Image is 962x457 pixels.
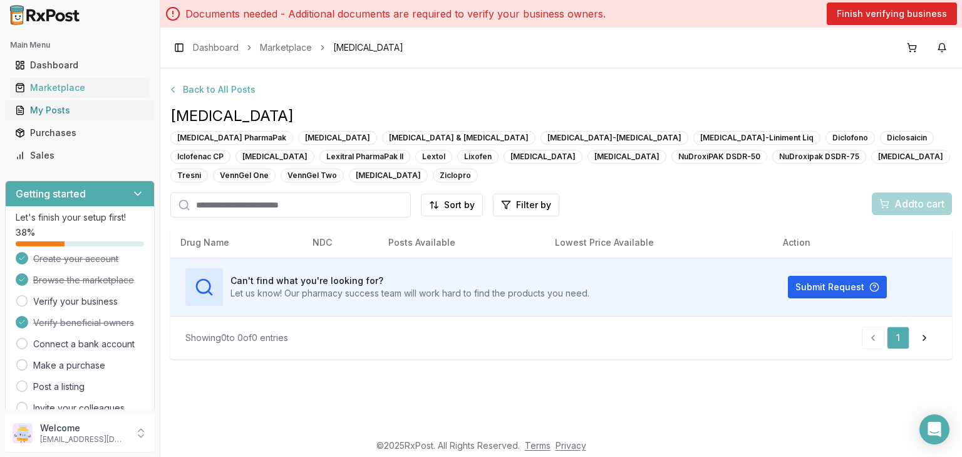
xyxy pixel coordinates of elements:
[260,41,312,54] a: Marketplace
[433,169,478,182] div: Ziclopro
[880,131,934,145] div: Diclosaicin
[887,327,909,349] a: 1
[587,150,666,164] div: [MEDICAL_DATA]
[5,5,85,25] img: RxPost Logo
[10,76,150,99] a: Marketplace
[444,199,475,211] span: Sort by
[15,149,145,162] div: Sales
[5,145,155,165] button: Sales
[16,211,144,224] p: Let's finish your setup first!
[827,3,957,25] button: Finish verifying business
[160,78,263,101] button: Back to All Posts
[10,144,150,167] a: Sales
[912,327,937,349] a: Go to next page
[421,194,483,216] button: Sort by
[230,275,589,287] h3: Can't find what you're looking for?
[556,440,586,451] a: Privacy
[33,402,125,414] a: Invite your colleagues
[871,150,950,164] div: [MEDICAL_DATA]
[235,150,314,164] div: [MEDICAL_DATA]
[185,6,606,21] p: Documents needed - Additional documents are required to verify your business owners.
[16,226,35,239] span: 38 %
[10,40,150,50] h2: Main Menu
[10,54,150,76] a: Dashboard
[319,150,410,164] div: Lexitral PharmaPak II
[33,338,135,350] a: Connect a bank account
[5,78,155,98] button: Marketplace
[213,169,276,182] div: VennGel One
[5,55,155,75] button: Dashboard
[170,228,303,258] th: Drug Name
[15,127,145,139] div: Purchases
[33,381,85,393] a: Post a listing
[773,228,952,258] th: Action
[5,123,155,143] button: Purchases
[525,440,551,451] a: Terms
[40,422,127,434] p: Welcome
[40,434,127,444] p: [EMAIL_ADDRESS][DOMAIN_NAME]
[788,276,887,298] button: Submit Request
[545,228,773,258] th: Lowest Price Available
[540,131,688,145] div: [MEDICAL_DATA]-[MEDICAL_DATA]
[33,274,134,286] span: Browse the marketplace
[230,287,589,300] p: Let us know! Our pharmacy success team will work hard to find the products you need.
[170,150,230,164] div: Iclofenac CP
[772,150,866,164] div: NuDroxipak DSDR-75
[298,131,377,145] div: [MEDICAL_DATA]
[33,253,118,265] span: Create your account
[825,131,875,145] div: Diclofono
[193,41,239,54] a: Dashboard
[15,59,145,71] div: Dashboard
[10,99,150,122] a: My Posts
[493,194,559,216] button: Filter by
[333,41,403,54] span: [MEDICAL_DATA]
[516,199,551,211] span: Filter by
[415,150,452,164] div: Lextol
[33,317,134,329] span: Verify beneficial owners
[15,104,145,117] div: My Posts
[671,150,767,164] div: NuDroxiPAK DSDR-50
[504,150,582,164] div: [MEDICAL_DATA]
[170,131,293,145] div: [MEDICAL_DATA] PharmaPak
[33,295,118,308] a: Verify your business
[349,169,428,182] div: [MEDICAL_DATA]
[193,41,403,54] nav: breadcrumb
[33,359,105,372] a: Make a purchase
[170,169,208,182] div: Tresni
[170,106,952,126] span: [MEDICAL_DATA]
[13,423,33,443] img: User avatar
[457,150,499,164] div: Lixofen
[10,122,150,144] a: Purchases
[281,169,344,182] div: VennGel Two
[15,81,145,94] div: Marketplace
[170,78,952,101] a: Back to All Posts
[16,186,86,201] h3: Getting started
[5,100,155,120] button: My Posts
[382,131,535,145] div: [MEDICAL_DATA] & [MEDICAL_DATA]
[693,131,820,145] div: [MEDICAL_DATA]-Liniment Liq
[919,414,949,444] div: Open Intercom Messenger
[185,332,288,344] div: Showing 0 to 0 of 0 entries
[862,327,937,349] nav: pagination
[303,228,378,258] th: NDC
[378,228,545,258] th: Posts Available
